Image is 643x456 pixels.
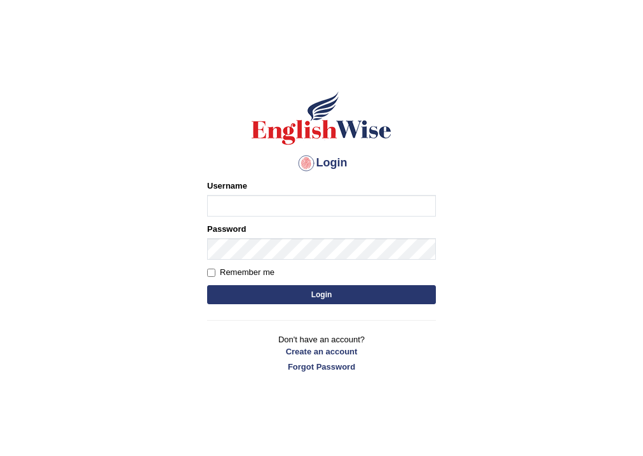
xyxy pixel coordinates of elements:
[207,285,436,304] button: Login
[207,345,436,358] a: Create an account
[207,361,436,373] a: Forgot Password
[249,90,394,147] img: Logo of English Wise sign in for intelligent practice with AI
[207,223,246,235] label: Password
[207,266,274,279] label: Remember me
[207,333,436,373] p: Don't have an account?
[207,180,247,192] label: Username
[207,153,436,173] h4: Login
[207,269,215,277] input: Remember me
